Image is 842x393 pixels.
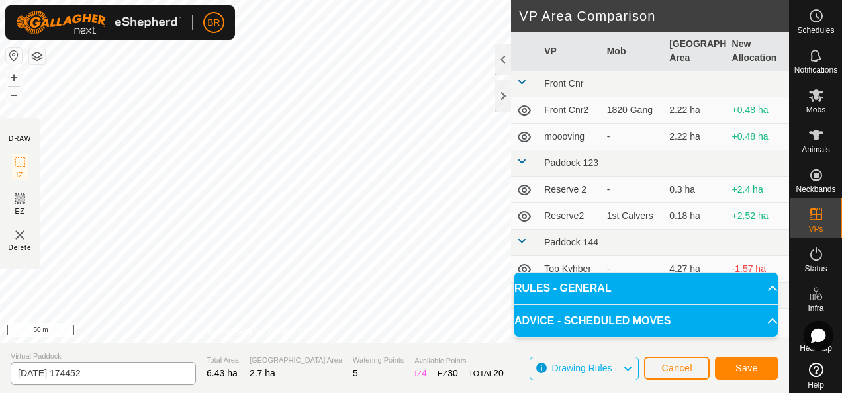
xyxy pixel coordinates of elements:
span: Schedules [797,26,834,34]
span: ADVICE - SCHEDULED MOVES [514,313,671,329]
div: 1820 Gang [607,103,659,117]
span: Animals [802,146,830,153]
th: Mob [602,32,664,71]
span: 2.7 ha [250,368,275,378]
img: VP [12,227,28,243]
span: Total Area [207,355,239,366]
button: – [6,87,22,103]
td: 2.22 ha [664,124,726,150]
span: Paddock 144 [544,237,598,247]
span: VPs [808,225,823,233]
button: Cancel [644,357,710,380]
span: Paddock 123 [544,157,598,168]
span: Delete [9,243,32,253]
div: - [607,130,659,144]
span: Status [804,265,827,273]
p-accordion-header: ADVICE - SCHEDULED MOVES [514,305,778,337]
td: +2.52 ha [727,203,789,230]
span: RULES - GENERAL [514,281,612,296]
span: 4 [422,368,427,378]
td: Reserve2 [539,203,601,230]
div: EZ [438,367,458,380]
span: Help [808,381,824,389]
span: Watering Points [353,355,404,366]
td: +0.48 ha [727,97,789,124]
span: Available Points [414,355,504,367]
span: 30 [447,368,458,378]
button: Save [715,357,778,380]
span: Heatmap [800,344,832,352]
div: 1st Calvers [607,209,659,223]
span: Neckbands [796,185,835,193]
div: - [607,262,659,276]
p-accordion-header: RULES - GENERAL [514,273,778,304]
div: IZ [414,367,426,380]
img: Gallagher Logo [16,11,181,34]
span: Drawing Rules [551,363,612,373]
td: Top Kyhber [539,256,601,283]
td: moooving [539,124,601,150]
span: Infra [808,304,823,312]
td: 0.18 ha [664,203,726,230]
th: VP [539,32,601,71]
a: Contact Us [269,326,308,337]
td: Front Cnr2 [539,97,601,124]
td: 4.27 ha [664,256,726,283]
span: Mobs [806,106,825,114]
h2: VP Area Comparison [519,8,789,24]
td: -1.57 ha [727,256,789,283]
span: EZ [15,206,25,216]
span: Cancel [661,363,692,373]
span: 20 [493,368,504,378]
span: Virtual Paddock [11,351,196,362]
button: Reset Map [6,48,22,64]
span: Notifications [794,66,837,74]
td: +2.4 ha [727,177,789,203]
div: TOTAL [469,367,504,380]
span: Save [735,363,758,373]
span: 6.43 ha [207,368,238,378]
td: 0.3 ha [664,177,726,203]
span: 5 [353,368,358,378]
td: 2.22 ha [664,97,726,124]
th: [GEOGRAPHIC_DATA] Area [664,32,726,71]
button: Map Layers [29,48,45,64]
span: Front Cnr [544,78,583,89]
div: - [607,183,659,196]
div: DRAW [9,134,31,144]
th: New Allocation [727,32,789,71]
td: Reserve 2 [539,177,601,203]
button: + [6,69,22,85]
span: IZ [17,170,24,180]
a: Privacy Policy [203,326,253,337]
td: +0.48 ha [727,124,789,150]
span: [GEOGRAPHIC_DATA] Area [250,355,342,366]
span: BR [207,16,220,30]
